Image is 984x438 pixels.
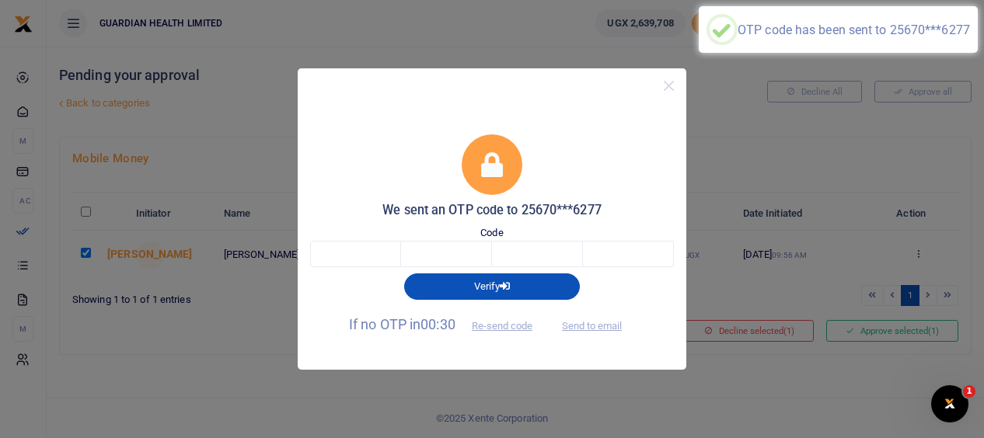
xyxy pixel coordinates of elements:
[480,225,503,241] label: Code
[931,385,968,422] iframe: Intercom live chat
[738,23,970,37] div: OTP code has been sent to 25670***6277
[404,273,580,300] button: Verify
[420,316,455,332] span: 00:30
[963,385,975,398] span: 1
[658,75,680,97] button: Close
[310,203,674,218] h5: We sent an OTP code to 25670***6277
[349,316,546,332] span: If no OTP in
